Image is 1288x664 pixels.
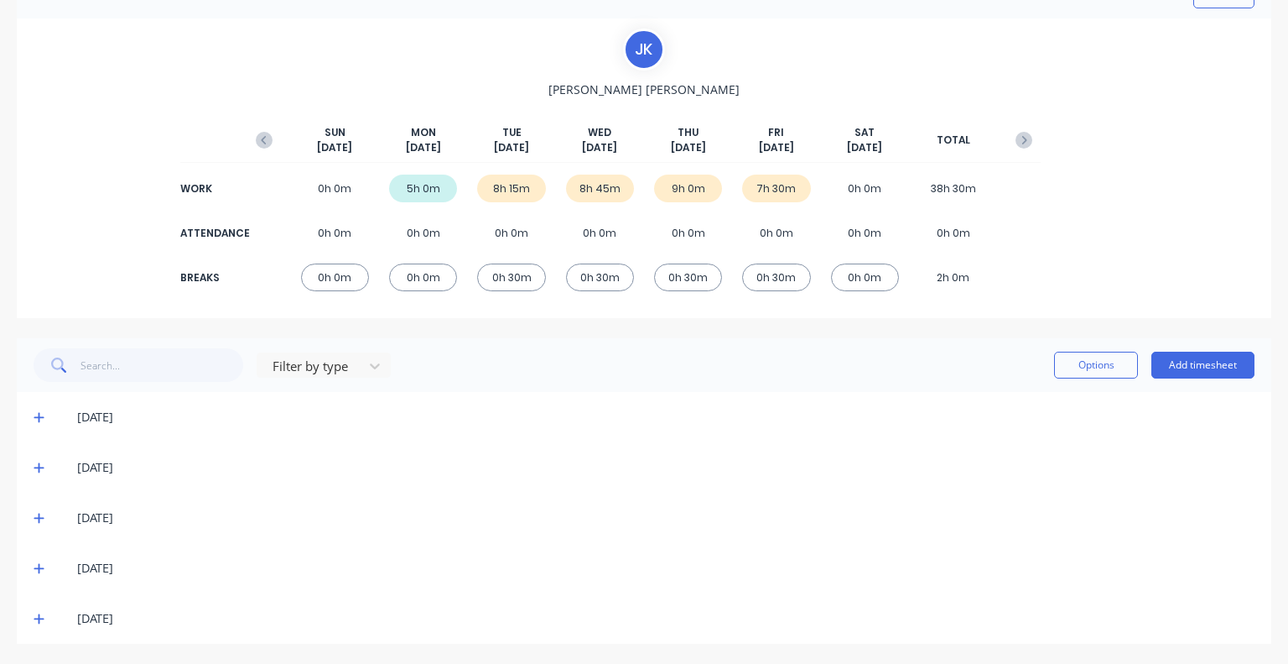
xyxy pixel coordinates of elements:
span: [DATE] [582,140,617,155]
span: [DATE] [671,140,706,155]
div: [DATE] [77,408,1254,426]
div: 9h 0m [654,175,722,202]
div: [DATE] [77,509,1254,527]
div: 0h 0m [742,219,810,247]
div: 0h 0m [831,264,899,291]
span: THU [678,125,699,140]
span: [PERSON_NAME] [PERSON_NAME] [548,81,740,98]
div: 2h 0m [919,264,987,291]
div: 0h 0m [301,219,369,247]
div: 0h 0m [477,219,545,247]
div: 0h 0m [654,219,722,247]
div: 8h 45m [566,175,634,202]
div: 0h 0m [301,264,369,291]
button: Options [1054,352,1138,379]
button: Add timesheet [1151,352,1254,379]
div: 5h 0m [389,175,457,202]
div: 0h 0m [831,219,899,247]
div: 0h 0m [301,175,369,202]
span: TUE [502,125,522,140]
div: 0h 30m [566,264,634,291]
input: Search... [80,348,244,382]
div: 0h 30m [742,264,810,291]
span: [DATE] [406,140,441,155]
div: 0h 0m [919,219,987,247]
span: FRI [768,125,784,140]
div: 8h 15m [477,175,545,202]
div: 38h 30m [919,175,987,202]
div: BREAKS [180,270,247,285]
span: TOTAL [937,133,970,148]
div: WORK [180,181,247,196]
div: ATTENDANCE [180,226,247,241]
span: [DATE] [847,140,882,155]
span: [DATE] [759,140,794,155]
span: [DATE] [494,140,529,155]
div: [DATE] [77,458,1254,477]
div: 0h 0m [389,264,457,291]
span: WED [588,125,611,140]
div: 0h 30m [654,264,722,291]
span: SUN [325,125,345,140]
div: J K [623,29,665,71]
div: 0h 0m [389,219,457,247]
div: 7h 30m [742,175,810,202]
span: SAT [854,125,875,140]
div: 0h 30m [477,264,545,291]
span: MON [411,125,436,140]
div: 0h 0m [566,219,634,247]
div: 0h 0m [831,175,899,202]
span: [DATE] [317,140,352,155]
div: [DATE] [77,559,1254,578]
div: [DATE] [77,609,1254,628]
